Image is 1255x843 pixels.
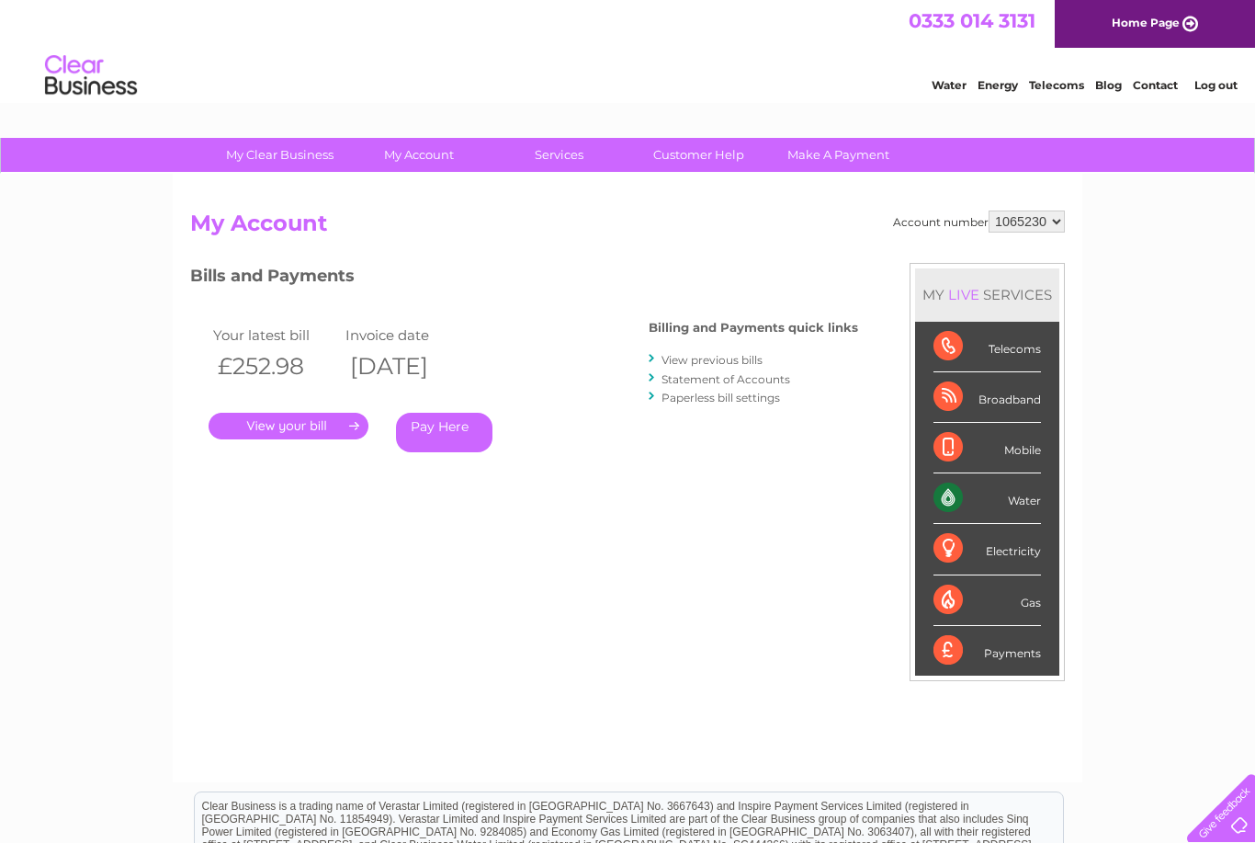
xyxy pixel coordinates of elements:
a: My Clear Business [204,138,356,172]
a: Paperless bill settings [661,391,780,404]
a: Customer Help [623,138,774,172]
div: Water [933,473,1041,524]
th: £252.98 [209,347,341,385]
th: [DATE] [341,347,473,385]
div: Payments [933,626,1041,676]
div: Mobile [933,423,1041,473]
a: Services [483,138,635,172]
a: My Account [344,138,495,172]
div: Electricity [933,524,1041,575]
h3: Bills and Payments [190,263,858,295]
div: MY SERVICES [915,268,1059,321]
h4: Billing and Payments quick links [649,321,858,335]
a: . [209,413,368,439]
a: Telecoms [1029,78,1084,92]
div: Telecoms [933,322,1041,372]
a: 0333 014 3131 [909,9,1035,32]
a: Pay Here [396,413,492,452]
div: Clear Business is a trading name of Verastar Limited (registered in [GEOGRAPHIC_DATA] No. 3667643... [195,10,1063,89]
a: Statement of Accounts [661,372,790,386]
a: Log out [1194,78,1238,92]
a: Contact [1133,78,1178,92]
td: Your latest bill [209,323,341,347]
h2: My Account [190,211,1065,245]
div: LIVE [944,286,983,303]
a: Make A Payment [763,138,914,172]
div: Gas [933,575,1041,626]
a: Energy [978,78,1018,92]
div: Broadband [933,372,1041,423]
a: View previous bills [661,353,763,367]
a: Water [932,78,967,92]
img: logo.png [44,48,138,104]
div: Account number [893,211,1065,233]
a: Blog [1095,78,1122,92]
td: Invoice date [341,323,473,347]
